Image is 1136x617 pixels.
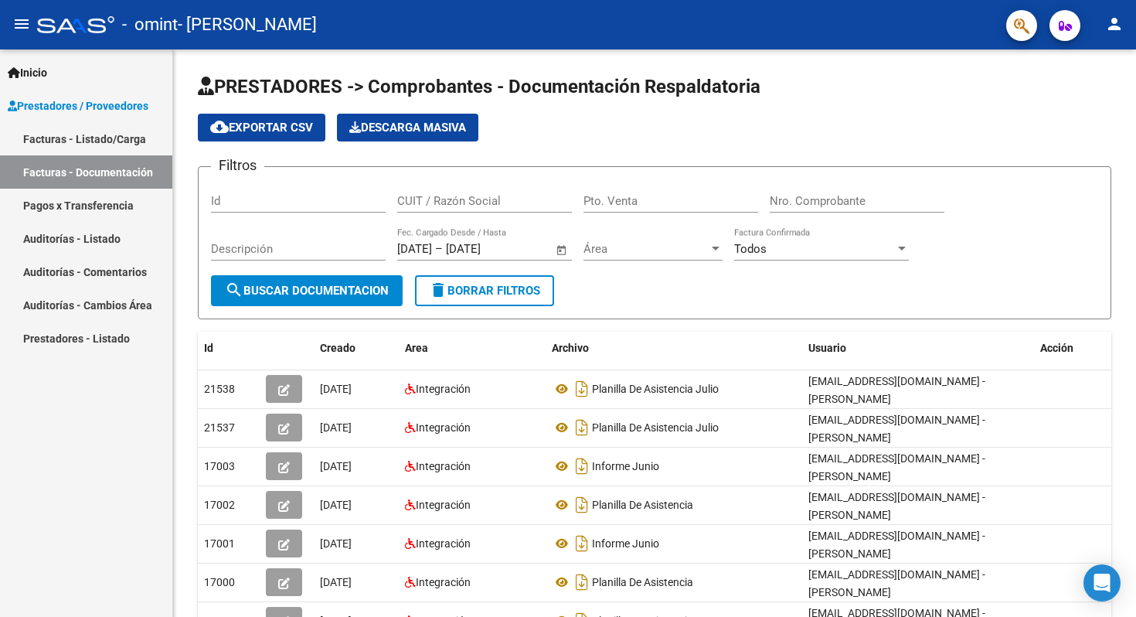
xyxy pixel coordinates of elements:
[416,576,471,588] span: Integración
[8,64,47,81] span: Inicio
[225,284,389,298] span: Buscar Documentacion
[399,332,546,365] datatable-header-cell: Area
[1040,342,1073,354] span: Acción
[204,499,235,511] span: 17002
[320,576,352,588] span: [DATE]
[320,460,352,472] span: [DATE]
[808,414,985,444] span: [EMAIL_ADDRESS][DOMAIN_NAME] - [PERSON_NAME]
[211,155,264,176] h3: Filtros
[8,97,148,114] span: Prestadores / Proveedores
[320,421,352,434] span: [DATE]
[210,118,229,136] mat-icon: cloud_download
[204,421,235,434] span: 21537
[204,460,235,472] span: 17003
[178,8,317,42] span: - [PERSON_NAME]
[1105,15,1124,33] mat-icon: person
[808,568,985,598] span: [EMAIL_ADDRESS][DOMAIN_NAME] - [PERSON_NAME]
[349,121,466,135] span: Descarga Masiva
[592,499,693,511] span: Planilla De Asistencia
[198,114,325,141] button: Exportar CSV
[572,493,592,517] i: Descargar documento
[808,342,846,354] span: Usuario
[1083,564,1121,602] div: Open Intercom Messenger
[204,383,235,395] span: 21538
[210,121,313,135] span: Exportar CSV
[592,460,659,472] span: Informe Junio
[572,454,592,479] i: Descargar documento
[446,242,521,256] input: Fecha fin
[429,281,447,299] mat-icon: delete
[204,576,235,588] span: 17000
[583,242,709,256] span: Área
[397,242,432,256] input: Fecha inicio
[314,332,399,365] datatable-header-cell: Creado
[572,415,592,440] i: Descargar documento
[592,576,693,588] span: Planilla De Asistencia
[808,491,985,521] span: [EMAIL_ADDRESS][DOMAIN_NAME] - [PERSON_NAME]
[225,281,243,299] mat-icon: search
[337,114,478,141] app-download-masive: Descarga masiva de comprobantes (adjuntos)
[802,332,1034,365] datatable-header-cell: Usuario
[592,383,719,395] span: Planilla De Asistencia Julio
[808,375,985,405] span: [EMAIL_ADDRESS][DOMAIN_NAME] - [PERSON_NAME]
[198,332,260,365] datatable-header-cell: Id
[405,342,428,354] span: Area
[320,537,352,550] span: [DATE]
[320,383,352,395] span: [DATE]
[572,570,592,595] i: Descargar documento
[572,377,592,401] i: Descargar documento
[572,531,592,556] i: Descargar documento
[546,332,802,365] datatable-header-cell: Archivo
[211,275,403,306] button: Buscar Documentacion
[416,383,471,395] span: Integración
[416,460,471,472] span: Integración
[337,114,478,141] button: Descarga Masiva
[204,342,213,354] span: Id
[416,537,471,550] span: Integración
[734,242,767,256] span: Todos
[808,452,985,482] span: [EMAIL_ADDRESS][DOMAIN_NAME] - [PERSON_NAME]
[198,76,760,97] span: PRESTADORES -> Comprobantes - Documentación Respaldatoria
[12,15,31,33] mat-icon: menu
[808,530,985,560] span: [EMAIL_ADDRESS][DOMAIN_NAME] - [PERSON_NAME]
[320,499,352,511] span: [DATE]
[435,242,443,256] span: –
[552,342,589,354] span: Archivo
[320,342,355,354] span: Creado
[429,284,540,298] span: Borrar Filtros
[592,421,719,434] span: Planilla De Asistencia Julio
[1034,332,1111,365] datatable-header-cell: Acción
[416,499,471,511] span: Integración
[553,241,571,259] button: Open calendar
[592,537,659,550] span: Informe Junio
[204,537,235,550] span: 17001
[415,275,554,306] button: Borrar Filtros
[122,8,178,42] span: - omint
[416,421,471,434] span: Integración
